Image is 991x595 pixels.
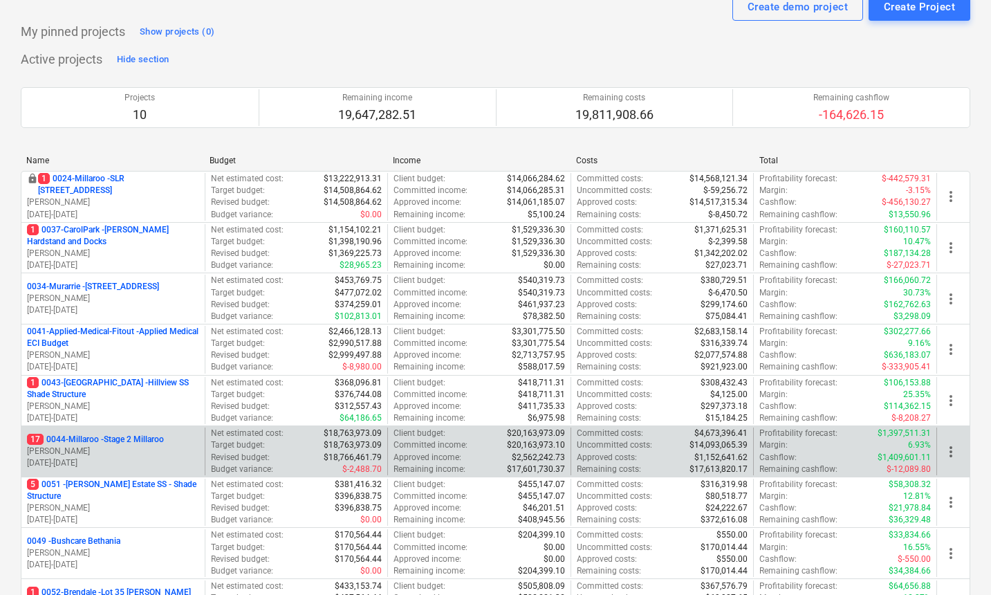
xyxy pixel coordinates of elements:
p: Target budget : [211,389,265,401]
p: Margin : [759,491,788,502]
p: $2,990,517.88 [328,338,382,349]
p: 10 [124,107,155,123]
p: $13,222,913.31 [324,173,382,185]
p: [PERSON_NAME] [27,547,199,559]
p: 6.93% [908,439,931,451]
p: Margin : [759,287,788,299]
p: Approved costs : [577,452,637,464]
div: Budget [210,156,382,165]
p: $17,601,730.37 [507,464,565,475]
p: Margin : [759,338,788,349]
p: 19,647,282.51 [338,107,416,123]
p: $1,409,601.11 [878,452,931,464]
div: 0034-Murarrie -[STREET_ADDRESS][PERSON_NAME][DATE]-[DATE] [27,281,199,316]
p: $2,466,128.13 [328,326,382,338]
p: $1,397,511.31 [878,428,931,439]
p: $396,838.75 [335,502,382,514]
p: $372,616.08 [701,514,748,526]
span: more_vert [943,291,959,307]
p: Cashflow : [759,196,797,208]
div: Hide section [117,52,169,68]
p: Remaining income : [393,514,465,526]
p: [PERSON_NAME] [27,293,199,304]
p: [PERSON_NAME] [27,196,199,208]
p: Remaining income : [393,311,465,322]
p: $106,153.88 [884,377,931,389]
p: 19,811,908.66 [575,107,654,123]
p: [PERSON_NAME] [27,349,199,361]
p: $-2,488.70 [342,464,382,475]
p: $166,060.72 [884,275,931,286]
p: $396,838.75 [335,491,382,502]
p: Revised budget : [211,349,270,361]
p: 0034-Murarrie - [STREET_ADDRESS] [27,281,159,293]
p: $1,371,625.31 [694,224,748,236]
p: $540,319.73 [518,287,565,299]
p: Profitability forecast : [759,377,837,389]
p: Net estimated cost : [211,326,284,338]
p: My pinned projects [21,24,125,40]
p: $588,017.59 [518,361,565,373]
p: Budget variance : [211,311,273,322]
p: Target budget : [211,287,265,299]
p: 25.35% [903,389,931,401]
p: $411,735.33 [518,401,565,412]
p: $170,564.44 [335,529,382,541]
p: Revised budget : [211,401,270,412]
p: [DATE] - [DATE] [27,209,199,221]
p: Uncommitted costs : [577,338,652,349]
p: Budget variance : [211,259,273,271]
p: $3,301,775.54 [512,338,565,349]
p: $381,416.32 [335,479,382,491]
span: 1 [27,224,39,235]
p: $1,154,102.21 [328,224,382,236]
p: Uncommitted costs : [577,389,652,401]
p: $316,339.74 [701,338,748,349]
p: $-6,470.50 [708,287,748,299]
p: $2,077,574.88 [694,349,748,361]
div: 170044-Millaroo -Stage 2 Millaroo[PERSON_NAME][DATE]-[DATE] [27,434,199,469]
p: $-8,450.72 [708,209,748,221]
p: $1,342,202.02 [694,248,748,259]
p: 0024-Millaroo - SLR [STREET_ADDRESS] [38,173,199,196]
p: Approved income : [393,299,461,311]
p: Revised budget : [211,196,270,208]
p: Revised budget : [211,248,270,259]
p: Approved costs : [577,196,637,208]
p: Target budget : [211,185,265,196]
p: Cashflow : [759,349,797,361]
p: 10.47% [903,236,931,248]
p: $374,259.01 [335,299,382,311]
p: Remaining income : [393,259,465,271]
p: Profitability forecast : [759,173,837,185]
p: $312,557.43 [335,401,382,412]
p: $2,713,757.95 [512,349,565,361]
p: $36,329.48 [889,514,931,526]
p: 0049 - Bushcare Bethania [27,535,120,547]
p: Client budget : [393,275,445,286]
p: $297,373.18 [701,401,748,412]
p: Budget variance : [211,514,273,526]
div: 50051 -[PERSON_NAME] Estate SS - Shade Structure[PERSON_NAME][DATE]-[DATE] [27,479,199,527]
p: $-59,256.72 [703,185,748,196]
iframe: Chat Widget [922,529,991,595]
span: more_vert [943,494,959,511]
span: locked [27,173,38,184]
p: $18,766,461.79 [324,452,382,464]
p: $-2,399.58 [708,236,748,248]
p: $58,308.32 [889,479,931,491]
p: Uncommitted costs : [577,185,652,196]
p: $1,529,336.30 [512,236,565,248]
p: $299,174.60 [701,299,748,311]
p: Remaining income [338,92,416,104]
p: Target budget : [211,491,265,502]
p: Net estimated cost : [211,275,284,286]
p: $114,362.15 [884,401,931,412]
p: Client budget : [393,377,445,389]
p: $2,683,158.14 [694,326,748,338]
p: Approved costs : [577,502,637,514]
p: Committed income : [393,439,467,451]
p: $921,923.00 [701,361,748,373]
p: $-8,980.00 [342,361,382,373]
